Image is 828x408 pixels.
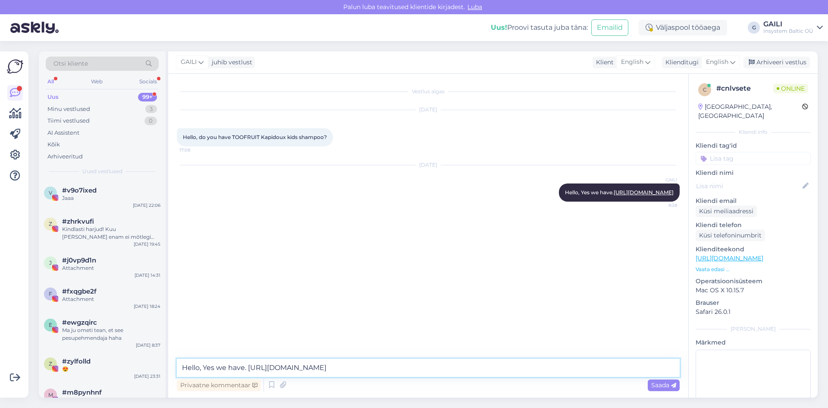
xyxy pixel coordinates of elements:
div: Privaatne kommentaar [177,380,261,391]
div: All [46,76,56,87]
div: [DATE] 19:45 [134,241,160,247]
div: [DATE] 22:06 [133,202,160,209]
a: GAILIInsystem Baltic OÜ [763,21,823,35]
div: Kõik [47,140,60,149]
span: e [49,322,52,328]
a: [URL][DOMAIN_NAME] [614,189,674,196]
b: Uus! [491,23,507,32]
span: Saada [651,381,676,389]
div: [DATE] [177,161,680,169]
span: Otsi kliente [53,59,88,68]
img: Askly Logo [7,58,23,75]
span: Luba [465,3,485,11]
span: #v9o7ixed [62,187,97,194]
span: m [48,392,53,398]
input: Lisa nimi [696,181,801,191]
span: #j0vp9d1n [62,256,96,264]
div: Arhiveeritud [47,152,83,161]
div: Attachment [62,264,160,272]
span: Online [773,84,808,93]
div: Web [89,76,104,87]
p: Brauser [696,298,811,307]
span: f [49,291,52,297]
p: Klienditeekond [696,245,811,254]
button: Emailid [591,19,628,36]
p: Kliendi tag'id [696,141,811,150]
div: [DATE] [177,106,680,114]
div: Insystem Baltic OÜ [763,28,813,35]
span: Hello, do you have TOOFRUIT Kapidoux kids shampoo? [183,134,327,140]
div: Jaaa [62,194,160,202]
div: 3 [145,105,157,114]
p: Operatsioonisüsteem [696,277,811,286]
div: Kliendi info [696,128,811,136]
p: Kliendi telefon [696,221,811,230]
span: #ewgzqirc [62,319,97,326]
div: Tiimi vestlused [47,117,90,125]
div: AI Assistent [47,129,79,137]
div: Uus [47,93,59,101]
div: 0 [144,117,157,125]
span: Uued vestlused [82,168,122,175]
div: Küsi meiliaadressi [696,206,757,217]
div: [DATE] 23:31 [134,373,160,380]
span: v [49,190,52,196]
div: Ma ju ometi tean, et see pesupehmendaja haha [62,326,160,342]
p: Kliendi email [696,196,811,206]
p: Vaata edasi ... [696,266,811,273]
p: Kliendi nimi [696,168,811,177]
div: GAILI [763,21,813,28]
div: Proovi tasuta juba täna: [491,22,588,33]
div: Klient [593,58,614,67]
div: Arhiveeri vestlus [743,57,810,68]
div: Socials [138,76,159,87]
div: Attachment [62,295,160,303]
span: 17:08 [179,147,212,153]
span: #m8pynhnf [62,389,102,396]
span: c [703,86,707,93]
a: [URL][DOMAIN_NAME] [696,254,763,262]
p: Mac OS X 10.15.7 [696,286,811,295]
div: [DATE] 14:31 [135,272,160,278]
div: juhib vestlust [208,58,252,67]
span: z [49,361,52,367]
div: Kindlasti harjud! Kuu [PERSON_NAME] enam ei mõtlegi selle [PERSON_NAME] jutustad. [62,225,160,241]
span: #fxqgbe2f [62,288,97,295]
div: G [748,22,760,34]
div: [GEOGRAPHIC_DATA], [GEOGRAPHIC_DATA] [698,102,802,120]
div: [DATE] 8:37 [136,342,160,348]
div: [PERSON_NAME] [696,325,811,333]
span: j [49,259,52,266]
span: 8:28 [645,202,677,209]
p: Märkmed [696,338,811,347]
span: #zylfolld [62,357,91,365]
span: English [621,57,643,67]
div: Vestlus algas [177,88,680,95]
span: #zhrkvufi [62,218,94,225]
div: Väljaspool tööaega [639,20,727,35]
span: z [49,221,52,227]
div: [DATE] 18:24 [134,303,160,310]
div: Minu vestlused [47,105,90,114]
div: 99+ [138,93,157,101]
div: # cnlvsete [716,83,773,94]
span: Hello, Yes we have. [565,189,674,196]
div: Küsi telefoninumbrit [696,230,765,241]
span: GAILI [181,57,197,67]
div: Klienditugi [662,58,699,67]
div: 😍 [62,365,160,373]
span: English [706,57,728,67]
span: GAILI [645,177,677,183]
p: Safari 26.0.1 [696,307,811,316]
input: Lisa tag [696,152,811,165]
